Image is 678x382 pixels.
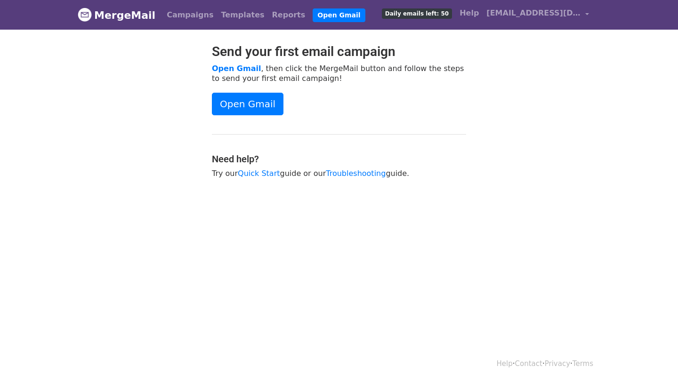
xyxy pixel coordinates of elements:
[212,168,466,178] p: Try our guide or our guide.
[497,359,513,368] a: Help
[78,8,92,22] img: MergeMail logo
[326,169,386,178] a: Troubleshooting
[238,169,280,178] a: Quick Start
[545,359,570,368] a: Privacy
[382,8,452,19] span: Daily emails left: 50
[163,6,217,24] a: Campaigns
[313,8,365,22] a: Open Gmail
[378,4,456,23] a: Daily emails left: 50
[212,44,466,60] h2: Send your first email campaign
[573,359,593,368] a: Terms
[212,64,466,83] p: , then click the MergeMail button and follow the steps to send your first email campaign!
[268,6,309,24] a: Reports
[515,359,542,368] a: Contact
[456,4,483,23] a: Help
[212,93,283,115] a: Open Gmail
[486,8,581,19] span: [EMAIL_ADDRESS][DOMAIN_NAME]
[212,64,261,73] a: Open Gmail
[217,6,268,24] a: Templates
[78,5,155,25] a: MergeMail
[483,4,593,26] a: [EMAIL_ADDRESS][DOMAIN_NAME]
[212,153,466,165] h4: Need help?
